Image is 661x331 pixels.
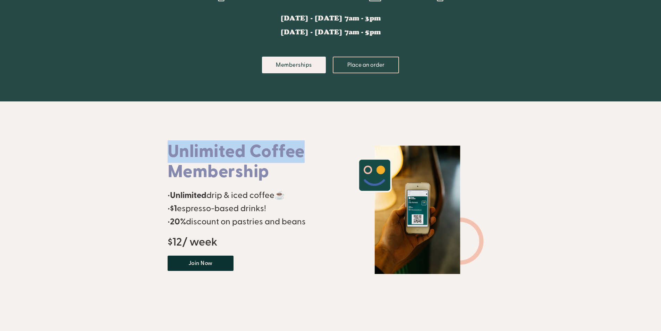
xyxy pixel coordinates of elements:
div: [DATE] - [DATE] 7am - 3pm [DATE] - [DATE] 7am - 5pm [280,15,381,36]
h1: Unlimited Coffee Membership [168,142,324,182]
strong: $1 [170,203,177,214]
a: Place an order [333,57,399,73]
p: • drip & iced coffee☕ • espresso-based drinks! • discount on pastries and beans [168,189,324,229]
strong: $12/ week [168,235,218,249]
a: Join Now [168,256,234,271]
a: Memberships [262,57,326,73]
strong: 20% [170,216,186,227]
strong: Unlimited [170,190,206,201]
